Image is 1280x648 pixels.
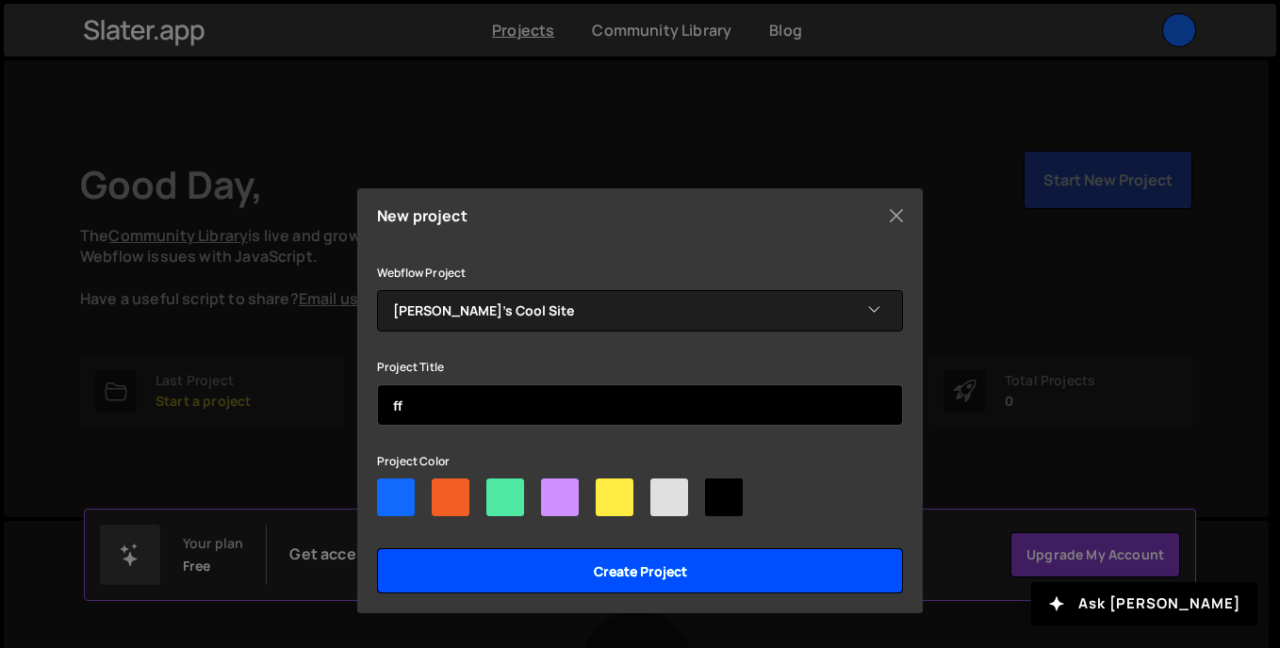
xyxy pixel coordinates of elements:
button: Ask [PERSON_NAME] [1031,582,1257,625]
label: Project Title [377,358,444,377]
button: Close [882,202,911,230]
input: Project name [377,384,903,426]
label: Project Color [377,452,450,471]
label: Webflow Project [377,264,466,283]
input: Create project [377,548,903,593]
h5: New project [377,208,468,223]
